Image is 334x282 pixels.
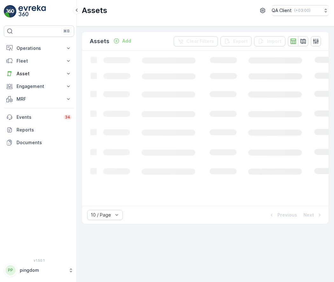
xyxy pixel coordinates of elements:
button: Add [111,37,134,45]
p: Clear Filters [186,38,214,44]
button: Asset [4,67,74,80]
button: Operations [4,42,74,55]
a: Events34 [4,111,74,124]
button: QA Client(+03:00) [272,5,329,16]
p: pingdom [20,267,65,273]
p: Assets [82,5,107,16]
p: Next [303,212,314,218]
button: MRF [4,93,74,105]
p: ( +03:00 ) [294,8,310,13]
p: Documents [17,139,72,146]
p: Import [267,38,282,44]
button: Previous [268,211,298,219]
button: Engagement [4,80,74,93]
p: Engagement [17,83,61,90]
div: PP [5,265,16,275]
img: logo [4,5,17,18]
button: Import [254,36,285,46]
p: Reports [17,127,72,133]
p: Events [17,114,60,120]
p: Export [233,38,248,44]
p: Add [122,38,131,44]
a: Reports [4,124,74,136]
button: Fleet [4,55,74,67]
p: MRF [17,96,61,102]
button: Clear Filters [174,36,218,46]
button: Export [220,36,252,46]
span: v 1.50.1 [4,258,74,262]
button: PPpingdom [4,264,74,277]
p: Fleet [17,58,61,64]
button: Next [303,211,324,219]
p: ⌘B [63,29,70,34]
p: Operations [17,45,61,51]
p: Previous [277,212,297,218]
p: Assets [90,37,109,46]
p: Asset [17,70,61,77]
a: Documents [4,136,74,149]
p: 34 [65,115,70,120]
p: QA Client [272,7,292,14]
img: logo_light-DOdMpM7g.png [18,5,46,18]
